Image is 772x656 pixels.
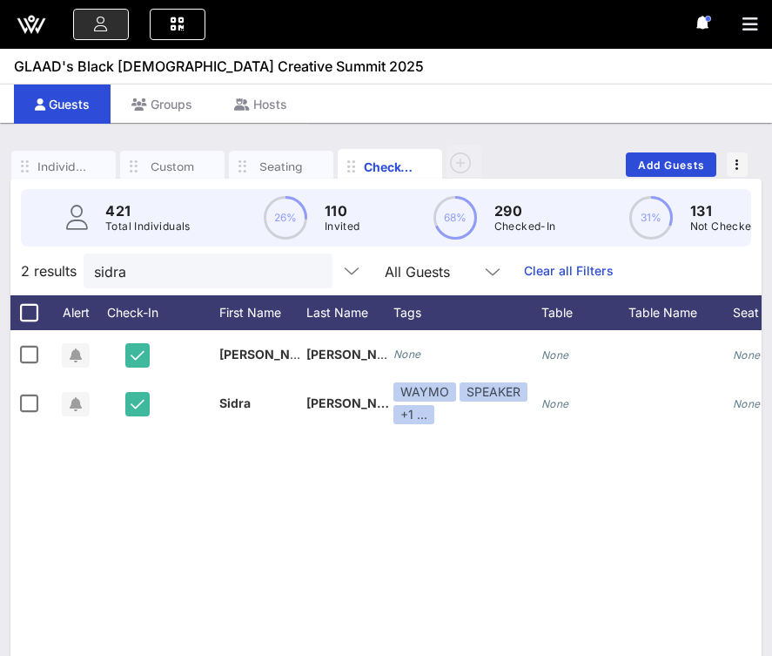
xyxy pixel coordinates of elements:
span: [PERSON_NAME] [306,396,409,410]
div: All Guests [385,264,450,280]
button: Add Guests [626,152,716,177]
i: None [733,348,761,362]
span: 2 results [21,260,77,281]
p: 421 [105,200,191,221]
span: Add Guests [637,159,706,172]
div: Groups [111,85,213,124]
div: First Name [219,295,306,330]
p: 110 [325,200,360,221]
div: SPEAKER [460,382,527,402]
div: +1 ... [393,405,434,424]
i: None [393,348,421,361]
div: Alert [54,295,97,330]
div: Last Name [306,295,393,330]
div: Custom [146,159,198,175]
div: Guests [14,85,111,124]
i: None [733,397,761,410]
div: Table [541,295,628,330]
span: [PERSON_NAME] [306,347,409,362]
div: Seating [255,159,307,175]
span: GLAAD's Black [DEMOGRAPHIC_DATA] Creative Summit 2025 [14,56,424,77]
i: None [541,397,569,410]
a: Clear all Filters [524,261,614,281]
div: Tags [393,295,541,330]
p: Checked-In [494,218,556,235]
div: Check-In [97,295,185,330]
div: All Guests [374,254,514,288]
p: 290 [494,200,556,221]
div: Table Name [628,295,733,330]
span: [PERSON_NAME] [219,347,322,362]
span: Sidra [219,396,251,410]
i: None [541,348,569,362]
p: Invited [325,218,360,235]
p: Total Individuals [105,218,191,235]
div: Individuals [37,159,90,175]
div: Hosts [213,85,308,124]
div: Check-In [364,158,416,176]
div: WAYMO [393,382,456,402]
